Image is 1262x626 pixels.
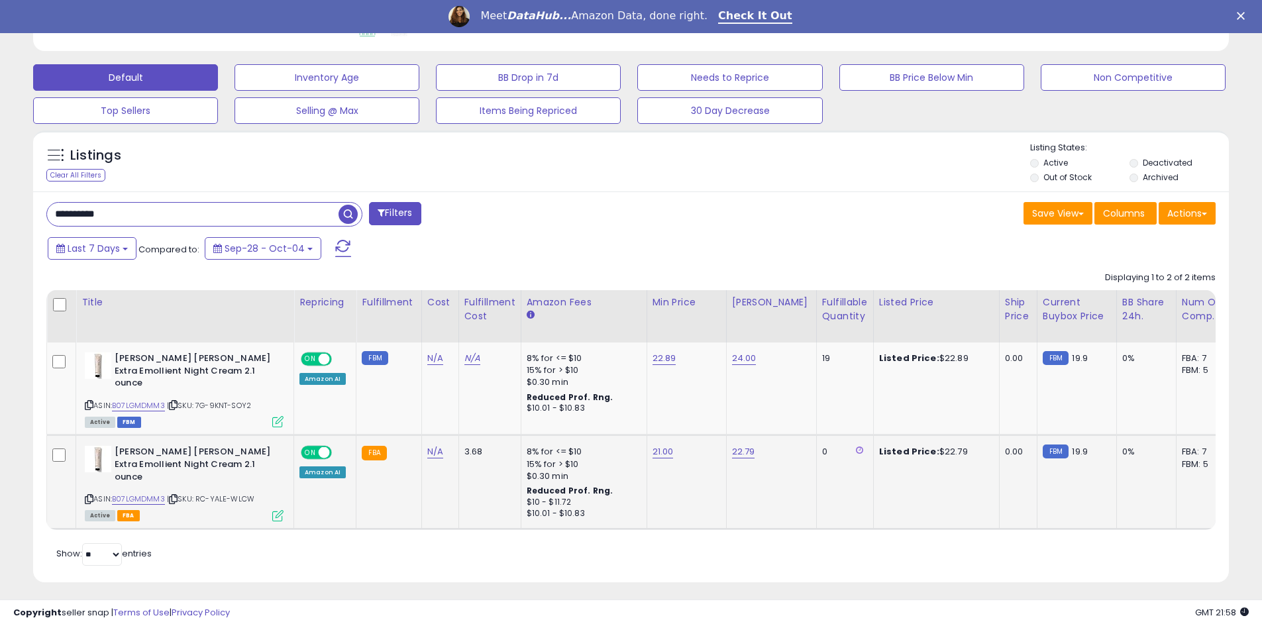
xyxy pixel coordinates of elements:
[299,373,346,385] div: Amazon AI
[85,352,111,379] img: 21SM1L6m4BL._SL40_.jpg
[56,547,152,560] span: Show: entries
[637,64,822,91] button: Needs to Reprice
[1043,172,1092,183] label: Out of Stock
[112,400,165,411] a: B07LGMDMM3
[1005,352,1027,364] div: 0.00
[117,417,141,428] span: FBM
[299,466,346,478] div: Amazon AI
[117,510,140,521] span: FBA
[527,376,637,388] div: $0.30 min
[1122,295,1171,323] div: BB Share 24h.
[1043,351,1069,365] small: FBM
[1182,295,1230,323] div: Num of Comp.
[1043,444,1069,458] small: FBM
[46,169,105,182] div: Clear All Filters
[527,458,637,470] div: 15% for > $10
[235,97,419,124] button: Selling @ Max
[85,446,111,472] img: 21SM1L6m4BL._SL40_.jpg
[427,295,453,309] div: Cost
[1182,446,1226,458] div: FBA: 7
[1024,202,1092,225] button: Save View
[1122,352,1166,364] div: 0%
[464,295,515,323] div: Fulfillment Cost
[115,446,276,486] b: [PERSON_NAME] [PERSON_NAME] Extra Emollient Night Cream 2.1 ounce
[115,352,276,393] b: [PERSON_NAME] [PERSON_NAME] Extra Emollient Night Cream 2.1 ounce
[167,400,251,411] span: | SKU: 7G-9KNT-SOY2
[507,9,571,22] i: DataHub...
[1143,172,1179,183] label: Archived
[85,417,115,428] span: All listings currently available for purchase on Amazon
[1143,157,1192,168] label: Deactivated
[33,97,218,124] button: Top Sellers
[822,352,863,364] div: 19
[653,295,721,309] div: Min Price
[527,295,641,309] div: Amazon Fees
[718,9,792,24] a: Check It Out
[1182,352,1226,364] div: FBA: 7
[138,243,199,256] span: Compared to:
[1182,458,1226,470] div: FBM: 5
[33,64,218,91] button: Default
[464,352,480,365] a: N/A
[330,447,351,458] span: OFF
[427,445,443,458] a: N/A
[225,242,305,255] span: Sep-28 - Oct-04
[879,352,989,364] div: $22.89
[637,97,822,124] button: 30 Day Decrease
[113,606,170,619] a: Terms of Use
[299,295,350,309] div: Repricing
[448,6,470,27] img: Profile image for Georgie
[879,352,939,364] b: Listed Price:
[1005,295,1031,323] div: Ship Price
[1103,207,1145,220] span: Columns
[205,237,321,260] button: Sep-28 - Oct-04
[527,497,637,508] div: $10 - $11.72
[13,606,62,619] strong: Copyright
[839,64,1024,91] button: BB Price Below Min
[1030,142,1229,154] p: Listing States:
[85,352,284,426] div: ASIN:
[527,391,613,403] b: Reduced Prof. Rng.
[1105,272,1216,284] div: Displaying 1 to 2 of 2 items
[1159,202,1216,225] button: Actions
[527,364,637,376] div: 15% for > $10
[480,9,708,23] div: Meet Amazon Data, done right.
[302,354,319,365] span: ON
[85,446,284,519] div: ASIN:
[527,352,637,364] div: 8% for <= $10
[732,352,757,365] a: 24.00
[1237,12,1250,20] div: Close
[1182,364,1226,376] div: FBM: 5
[1072,445,1088,458] span: 19.9
[732,295,811,309] div: [PERSON_NAME]
[85,510,115,521] span: All listings currently available for purchase on Amazon
[436,97,621,124] button: Items Being Repriced
[1195,606,1249,619] span: 2025-10-13 21:58 GMT
[48,237,136,260] button: Last 7 Days
[527,485,613,496] b: Reduced Prof. Rng.
[362,351,388,365] small: FBM
[68,242,120,255] span: Last 7 Days
[81,295,288,309] div: Title
[1043,157,1068,168] label: Active
[653,352,676,365] a: 22.89
[362,446,386,460] small: FBA
[1094,202,1157,225] button: Columns
[822,295,868,323] div: Fulfillable Quantity
[527,309,535,321] small: Amazon Fees.
[732,445,755,458] a: 22.79
[436,64,621,91] button: BB Drop in 7d
[362,295,415,309] div: Fulfillment
[653,445,674,458] a: 21.00
[527,470,637,482] div: $0.30 min
[172,606,230,619] a: Privacy Policy
[527,403,637,414] div: $10.01 - $10.83
[302,447,319,458] span: ON
[527,508,637,519] div: $10.01 - $10.83
[1005,446,1027,458] div: 0.00
[879,445,939,458] b: Listed Price:
[13,607,230,619] div: seller snap | |
[1122,446,1166,458] div: 0%
[464,446,511,458] div: 3.68
[369,202,421,225] button: Filters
